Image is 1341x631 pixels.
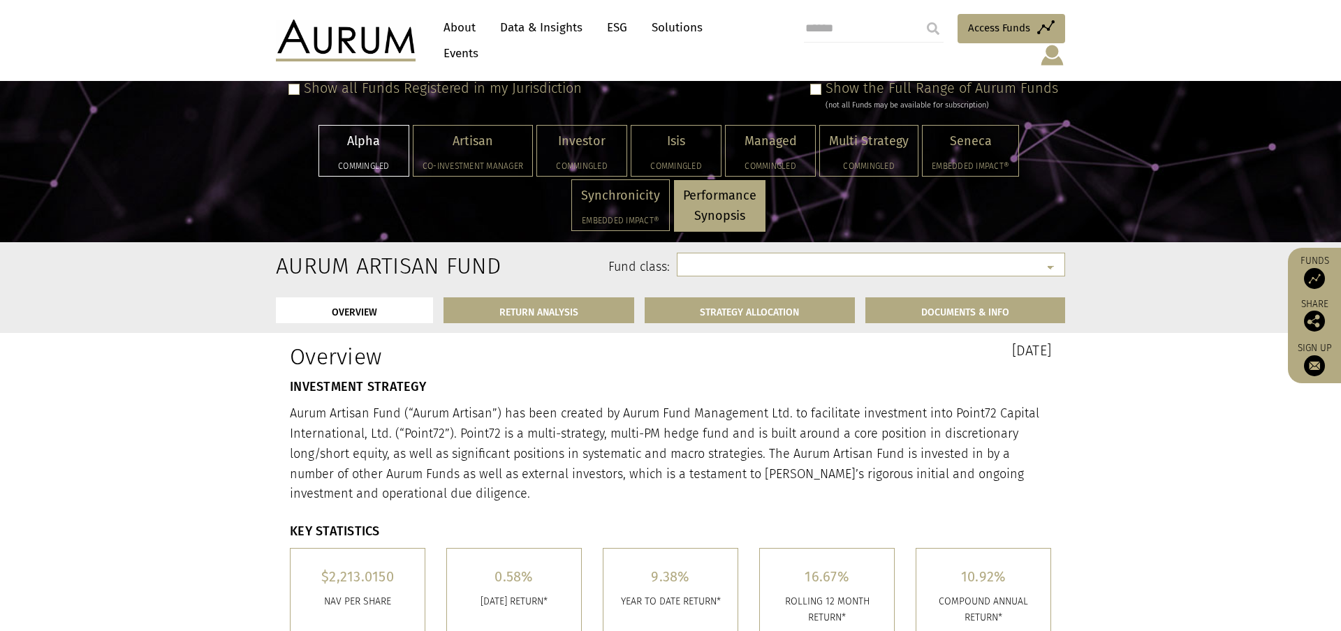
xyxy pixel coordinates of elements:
[645,297,856,323] a: STRATEGY ALLOCATION
[645,15,710,40] a: Solutions
[735,162,806,170] h5: Commingled
[1304,355,1325,376] img: Sign up to our newsletter
[1304,268,1325,289] img: Access Funds
[581,216,660,225] h5: Embedded Impact®
[1304,311,1325,332] img: Share this post
[932,131,1009,151] p: Seneca
[640,162,712,170] h5: Commingled
[1295,342,1334,376] a: Sign up
[614,594,727,609] p: YEAR TO DATE RETURN*
[423,162,523,170] h5: Co-investment Manager
[968,20,1030,36] span: Access Funds
[276,253,390,279] h2: Aurum Artisan Fund
[328,131,400,151] p: Alpha
[581,186,660,206] p: Synchronicity
[932,162,1009,170] h5: Embedded Impact®
[927,594,1040,625] p: COMPOUND ANNUAL RETURN*
[411,258,670,276] label: Fund class:
[735,131,806,151] p: Managed
[437,40,478,66] a: Events
[290,379,426,394] strong: INVESTMENT STRATEGY
[493,15,589,40] a: Data & Insights
[865,297,1065,323] a: DOCUMENTS & INFO
[1295,255,1334,289] a: Funds
[681,343,1051,357] h3: [DATE]
[614,570,727,584] h5: 9.38%
[826,99,1058,112] div: (not all Funds may be available for subscription)
[927,570,1040,584] h5: 10.92%
[683,186,756,226] p: Performance Synopsis
[829,162,909,170] h5: Commingled
[423,131,523,151] p: Artisan
[600,15,634,40] a: ESG
[770,594,884,625] p: ROLLING 12 MONTH RETURN*
[276,20,416,61] img: Aurum
[1039,43,1065,67] img: account-icon.svg
[546,162,617,170] h5: Commingled
[546,131,617,151] p: Investor
[958,14,1065,43] a: Access Funds
[304,80,582,96] label: Show all Funds Registered in my Jurisdiction
[919,15,947,43] input: Submit
[301,594,414,609] p: Nav per share
[437,15,483,40] a: About
[301,570,414,584] h5: $2,213.0150
[444,297,634,323] a: RETURN ANALYSIS
[290,343,660,370] h1: Overview
[457,594,571,609] p: [DATE] RETURN*
[640,131,712,151] p: Isis
[829,131,909,151] p: Multi Strategy
[290,403,1051,504] p: Aurum Artisan Fund (“Aurum Artisan”) has been created by Aurum Fund Management Ltd. to facilitate...
[328,162,400,170] h5: Commingled
[1295,299,1334,332] div: Share
[290,524,380,539] strong: KEY STATISTICS
[457,570,571,584] h5: 0.58%
[770,570,884,584] h5: 16.67%
[826,80,1058,96] label: Show the Full Range of Aurum Funds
